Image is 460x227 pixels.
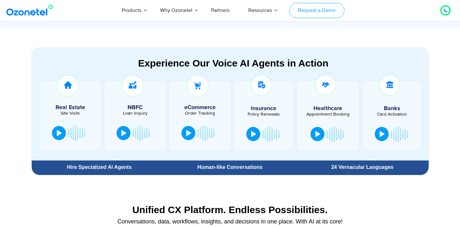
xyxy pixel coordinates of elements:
[299,165,425,170] div: 24 Vernacular Languages
[366,112,418,117] div: Card Activation
[38,57,429,69] div: Experience Our Voice AI Agents in Action
[167,165,293,170] div: Human-like Conversations
[366,106,418,111] h5: Banks
[108,111,162,116] div: Loan Inquiry
[35,204,425,215] div: Unified CX Platform. Endless Possibilities.
[173,105,227,110] h5: eCommerce
[35,219,425,224] div: Conversations, data, workflows, insights, and decisions in one place. With AI at its core!
[238,112,290,117] div: Policy Renewals
[302,112,354,117] div: Appointment Booking
[35,165,164,170] div: Hire Specialized AI Agents
[289,3,344,18] a: Request a Demo
[173,111,227,116] div: Order Tracking
[43,105,98,110] h5: Real Estate
[108,105,162,110] h5: NBFC
[43,111,98,116] div: Site Visits
[302,106,354,111] h5: Healthcare
[238,106,290,111] h5: Insurance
